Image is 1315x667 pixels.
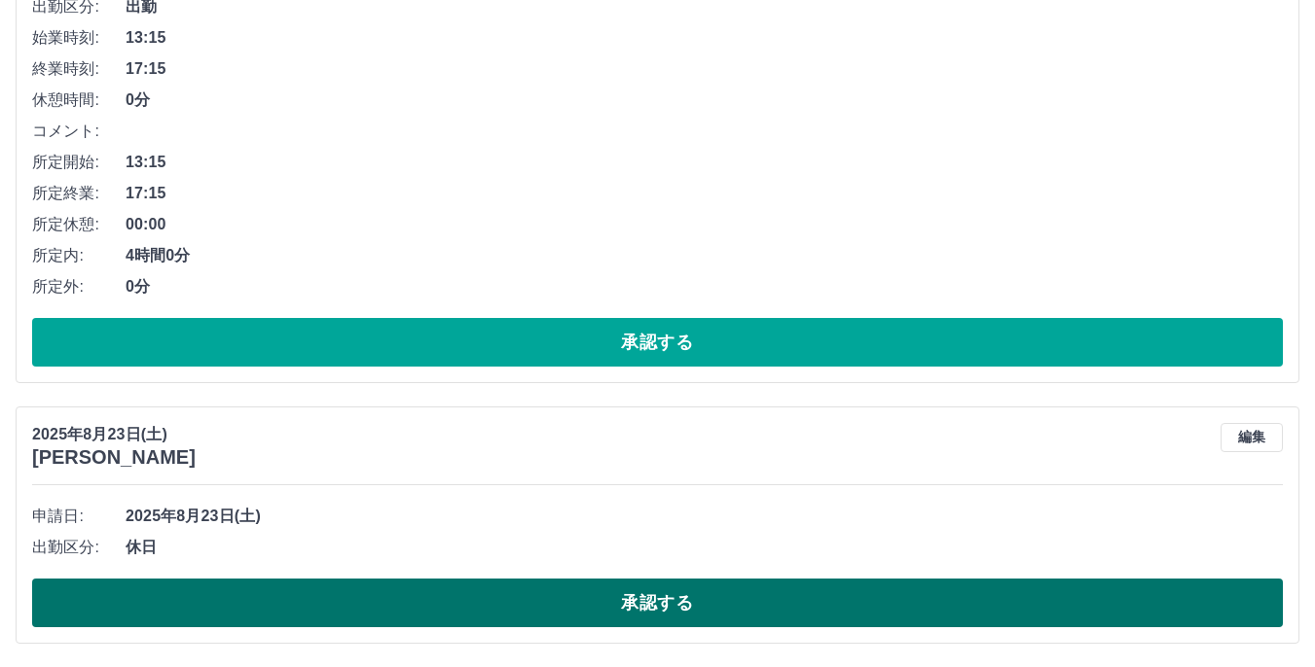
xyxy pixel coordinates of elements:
h3: [PERSON_NAME] [32,446,196,469]
button: 承認する [32,579,1283,627]
span: 所定外: [32,275,126,298]
span: 出勤区分: [32,536,126,559]
span: 始業時刻: [32,26,126,50]
span: 休憩時間: [32,88,126,112]
span: 13:15 [126,26,1283,50]
span: 所定終業: [32,182,126,205]
span: 2025年8月23日(土) [126,505,1283,528]
span: 00:00 [126,213,1283,236]
p: 2025年8月23日(土) [32,423,196,446]
span: 所定内: [32,244,126,267]
span: 0分 [126,275,1283,298]
span: 4時間0分 [126,244,1283,267]
span: 休日 [126,536,1283,559]
span: 17:15 [126,57,1283,81]
span: コメント: [32,120,126,143]
span: 所定休憩: [32,213,126,236]
button: 承認する [32,318,1283,367]
button: 編集 [1221,423,1283,452]
span: 所定開始: [32,151,126,174]
span: 終業時刻: [32,57,126,81]
span: 17:15 [126,182,1283,205]
span: 0分 [126,88,1283,112]
span: 申請日: [32,505,126,528]
span: 13:15 [126,151,1283,174]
